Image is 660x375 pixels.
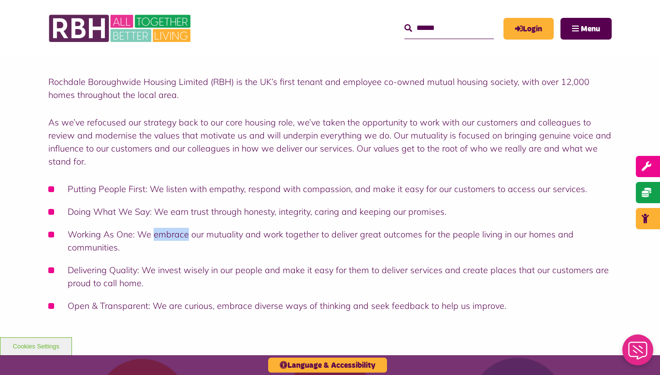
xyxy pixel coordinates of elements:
[617,332,660,375] iframe: Netcall Web Assistant for live chat
[48,264,612,290] li: Delivering Quality: We invest wisely in our people and make it easy for them to deliver services ...
[48,10,193,47] img: RBH
[48,182,612,195] li: Putting People First: We listen with empathy, respond with compassion, and make it easy for our c...
[48,116,612,168] p: As we’ve refocused our strategy back to our core housing role, we’ve taken the opportunity to wor...
[48,205,612,218] li: Doing What We Say: We earn trust through honesty, integrity, caring and keeping our promises.
[560,18,612,40] button: Navigation
[404,18,494,39] input: Search
[48,228,612,254] li: Working As One: We embrace our mutuality and work together to deliver great outcomes for the peop...
[48,75,612,101] p: Rochdale Boroughwide Housing Limited (RBH) is the UK’s first tenant and employee co-owned mutual ...
[503,18,554,40] a: MyRBH
[581,25,600,33] span: Menu
[48,299,612,312] li: Open & Transparent: We are curious, embrace diverse ways of thinking and seek feedback to help us...
[268,358,387,373] button: Language & Accessibility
